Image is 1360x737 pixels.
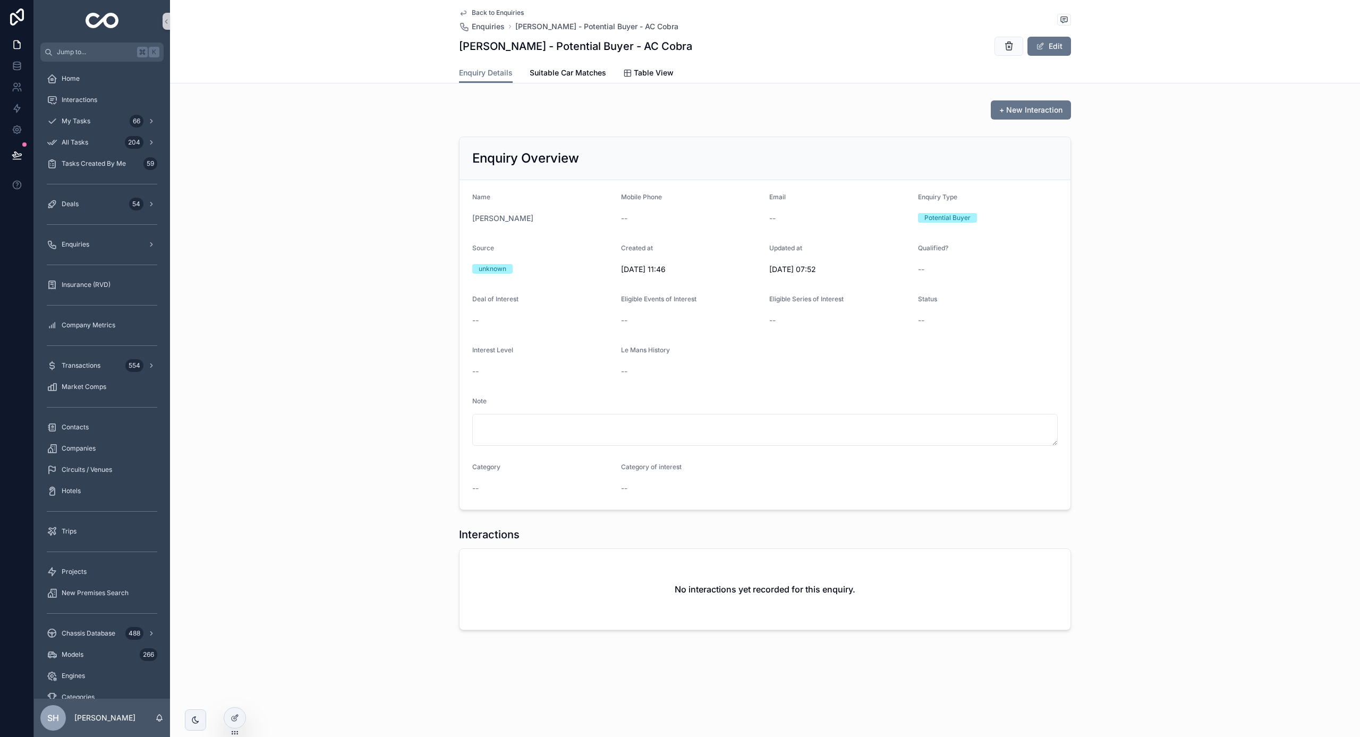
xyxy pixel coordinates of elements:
span: Le Mans History [621,346,670,354]
a: Chassis Database488 [40,624,164,643]
span: Enquiry Details [459,67,513,78]
h2: No interactions yet recorded for this enquiry. [675,583,855,596]
h2: Enquiry Overview [472,150,579,167]
span: Hotels [62,487,81,495]
a: Enquiry Details [459,63,513,83]
a: All Tasks204 [40,133,164,152]
a: Insurance (RVD) [40,275,164,294]
span: Company Metrics [62,321,115,329]
span: Deals [62,200,79,208]
span: Jump to... [57,48,133,56]
p: [PERSON_NAME] [74,713,135,723]
span: Contacts [62,423,89,431]
div: 554 [125,359,143,372]
span: Chassis Database [62,629,115,638]
span: Suitable Car Matches [530,67,606,78]
span: -- [472,366,479,377]
span: K [150,48,158,56]
span: -- [621,213,627,224]
button: Edit [1027,37,1071,56]
span: Table View [634,67,674,78]
span: Models [62,650,83,659]
h1: Interactions [459,527,520,542]
a: Table View [623,63,674,84]
a: [PERSON_NAME] - Potential Buyer - AC Cobra [515,21,678,32]
a: Interactions [40,90,164,109]
span: Eligible Series of Interest [769,295,844,303]
span: SH [47,711,59,724]
span: Deal of Interest [472,295,518,303]
span: -- [918,264,924,275]
a: Transactions554 [40,356,164,375]
span: -- [918,315,924,326]
a: Enquiries [40,235,164,254]
a: My Tasks66 [40,112,164,131]
span: -- [769,315,776,326]
a: Companies [40,439,164,458]
span: Categories [62,693,95,701]
button: + New Interaction [991,100,1071,120]
span: Projects [62,567,87,576]
span: Transactions [62,361,100,370]
span: [DATE] 07:52 [769,264,909,275]
div: 488 [125,627,143,640]
span: Enquiries [62,240,89,249]
div: 54 [129,198,143,210]
a: Engines [40,666,164,685]
span: Enquiry Type [918,193,957,201]
span: Email [769,193,786,201]
span: Updated at [769,244,802,252]
span: Back to Enquiries [472,9,524,17]
a: Circuits / Venues [40,460,164,479]
span: [DATE] 11:46 [621,264,761,275]
button: Jump to...K [40,43,164,62]
span: + New Interaction [999,105,1062,115]
span: Source [472,244,494,252]
a: Deals54 [40,194,164,214]
a: Models266 [40,645,164,664]
a: Enquiries [459,21,505,32]
a: Hotels [40,481,164,501]
a: Projects [40,562,164,581]
a: Company Metrics [40,316,164,335]
span: New Premises Search [62,589,129,597]
a: Suitable Car Matches [530,63,606,84]
span: Eligible Events of Interest [621,295,696,303]
div: 266 [140,648,157,661]
span: -- [621,366,627,377]
div: Potential Buyer [924,213,971,223]
span: My Tasks [62,117,90,125]
h1: [PERSON_NAME] - Potential Buyer - AC Cobra [459,39,692,54]
span: -- [621,315,627,326]
div: scrollable content [34,62,170,699]
span: Name [472,193,490,201]
div: 59 [143,157,157,170]
div: 66 [130,115,143,128]
span: All Tasks [62,138,88,147]
a: Home [40,69,164,88]
span: Home [62,74,80,83]
span: Enquiries [472,21,505,32]
a: Categories [40,688,164,707]
span: -- [621,483,627,494]
span: Qualified? [918,244,948,252]
span: Interactions [62,96,97,104]
span: Category of interest [621,463,682,471]
span: Tasks Created By Me [62,159,126,168]
span: -- [472,483,479,494]
a: Tasks Created By Me59 [40,154,164,173]
div: unknown [479,264,506,274]
a: Back to Enquiries [459,9,524,17]
span: Status [918,295,937,303]
span: Trips [62,527,76,536]
span: Engines [62,672,85,680]
a: [PERSON_NAME] [472,213,533,224]
a: Trips [40,522,164,541]
img: App logo [86,13,119,30]
span: Circuits / Venues [62,465,112,474]
span: Note [472,397,487,405]
span: Interest Level [472,346,513,354]
a: Market Comps [40,377,164,396]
